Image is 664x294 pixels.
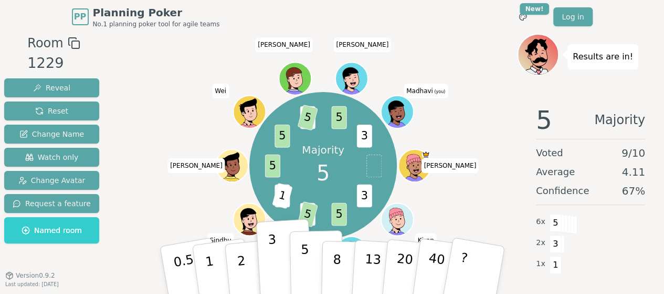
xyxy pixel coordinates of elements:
span: Click to change your name [333,37,391,52]
div: New! [520,3,550,15]
span: Majority [594,107,645,133]
span: 5 [550,214,562,232]
span: Planning Poker [93,5,220,20]
span: Watch only [25,152,79,163]
div: 1229 [27,53,80,74]
span: 3 [550,235,562,253]
span: PP [74,11,86,23]
span: Version 0.9.2 [16,271,55,280]
span: Voted [536,146,563,160]
button: Request a feature [4,194,99,213]
span: Reveal [33,83,70,93]
button: New! [513,7,532,26]
button: Click to change your avatar [382,97,412,127]
span: Patrick is the host [421,150,429,158]
span: 67 % [622,184,645,198]
span: Request a feature [13,198,91,209]
span: 1 [272,183,292,209]
span: 5 [275,125,290,148]
span: 1 [550,256,562,274]
button: Reset [4,102,99,120]
span: 5 [297,201,318,227]
span: Change Name [19,129,84,139]
button: Change Name [4,125,99,144]
span: Last updated: [DATE] [5,281,59,287]
span: 9 / 10 [621,146,645,160]
span: Room [27,34,63,53]
span: 4.11 [621,165,645,179]
span: Click to change your name [415,233,437,248]
span: Reset [35,106,68,116]
span: 5 [331,202,346,226]
p: 3 [267,232,279,289]
button: Named room [4,217,99,244]
button: Reveal [4,78,99,97]
span: Click to change your name [207,233,234,248]
span: Click to change your name [255,37,313,52]
a: Log in [553,7,592,26]
a: PPPlanning PokerNo.1 planning poker tool for agile teams [72,5,220,28]
span: 5 [317,157,330,189]
span: 6 x [536,216,545,228]
span: Named room [22,225,82,236]
span: Click to change your name [421,158,479,173]
span: Click to change your name [212,84,229,98]
span: (you) [433,89,446,94]
button: Change Avatar [4,171,99,190]
span: 5 [536,107,552,133]
button: Version0.9.2 [5,271,55,280]
span: 5 [297,104,318,130]
span: Confidence [536,184,589,198]
span: Average [536,165,575,179]
span: 3 [356,125,372,148]
p: Results are in! [573,49,633,64]
span: Click to change your name [404,84,448,98]
span: 2 x [536,237,545,249]
span: 3 [356,184,372,207]
span: No.1 planning poker tool for agile teams [93,20,220,28]
span: 1 x [536,258,545,270]
span: Click to change your name [167,158,225,173]
span: 5 [331,106,346,129]
button: Watch only [4,148,99,167]
p: Majority [302,143,344,157]
span: 5 [265,154,280,177]
span: Change Avatar [18,175,86,186]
